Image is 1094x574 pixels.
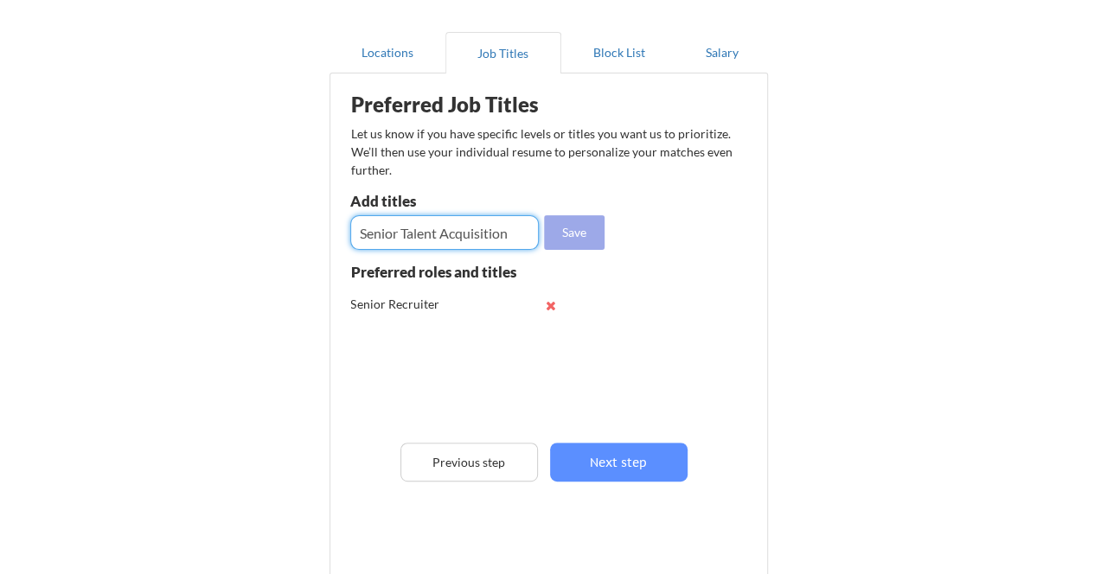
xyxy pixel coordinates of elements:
[351,296,464,313] div: Senior Recruiter
[400,443,538,482] button: Previous step
[351,124,735,179] div: Let us know if you have specific levels or titles you want us to prioritize. We’ll then use your ...
[561,32,677,73] button: Block List
[351,265,539,279] div: Preferred roles and titles
[350,215,540,250] input: E.g. Senior Product Manager
[329,32,445,73] button: Locations
[677,32,768,73] button: Salary
[544,215,605,250] button: Save
[550,443,688,482] button: Next step
[351,94,570,115] div: Preferred Job Titles
[445,32,561,73] button: Job Titles
[350,194,534,208] div: Add titles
